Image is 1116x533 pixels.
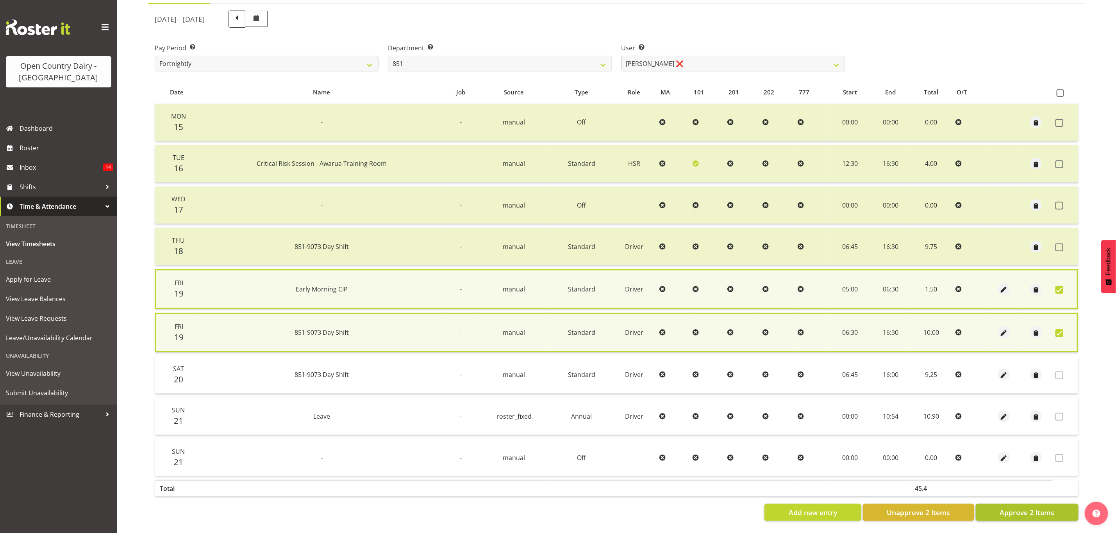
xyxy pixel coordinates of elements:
span: - [460,285,462,293]
span: roster_fixed [496,412,532,421]
span: manual [503,285,525,293]
span: 19 [174,288,184,299]
span: 777 [799,88,809,97]
span: 101 [694,88,704,97]
span: 17 [174,204,183,215]
td: 0.00 [911,187,953,224]
td: Standard [552,269,612,309]
span: Sat [173,364,184,373]
td: 06:30 [830,313,871,352]
td: 10.90 [911,398,953,435]
td: 16:30 [871,228,911,265]
span: Submit Unavailability [6,387,111,399]
td: 06:45 [830,228,871,265]
span: Dashboard [20,123,113,134]
span: 851-9073 Day Shift [295,328,349,337]
td: 06:30 [871,269,911,309]
td: 9.75 [911,228,953,265]
span: Apply for Leave [6,274,111,285]
h5: [DATE] - [DATE] [155,15,205,23]
span: 851-9073 Day Shift [295,242,349,251]
td: 16:00 [871,356,911,394]
div: Unavailability [2,348,115,364]
td: Off [552,187,612,224]
span: Role [628,88,640,97]
span: O/T [957,88,968,97]
span: manual [503,370,525,379]
span: End [886,88,896,97]
span: - [460,412,462,421]
td: 00:00 [871,187,911,224]
button: Feedback - Show survey [1101,240,1116,293]
td: Standard [552,228,612,265]
span: View Leave Requests [6,313,111,324]
span: Early Morning CIP [296,285,348,293]
td: Standard [552,356,612,394]
img: help-xxl-2.png [1093,510,1100,517]
span: - [321,201,323,210]
td: Standard [552,145,612,183]
td: 0.00 [911,439,953,476]
td: Annual [552,398,612,435]
button: Add new entry [764,504,861,521]
span: - [460,453,462,462]
td: 9.25 [911,356,953,394]
span: 21 [174,457,183,467]
td: 10.00 [911,313,953,352]
span: Driver [625,242,643,251]
span: Total [924,88,939,97]
div: Timesheet [2,218,115,234]
span: 202 [764,88,774,97]
span: - [321,118,323,126]
span: 21 [174,415,183,426]
label: Department [388,43,612,53]
span: - [460,118,462,126]
div: Leave [2,254,115,270]
span: manual [503,118,525,126]
span: 16 [174,163,183,174]
span: Date [170,88,184,97]
span: Feedback [1105,248,1112,275]
button: Unapprove 2 Items [863,504,974,521]
span: Leave [313,412,330,421]
img: Rosterit website logo [6,20,70,35]
span: Tue [173,153,184,162]
span: - [460,201,462,210]
td: 00:00 [830,104,871,141]
td: 10:54 [871,398,911,435]
span: Driver [625,328,643,337]
span: Add new entry [789,507,837,517]
button: Approve 2 Items [976,504,1079,521]
span: Inbox [20,162,103,173]
span: Roster [20,142,113,154]
th: Total [155,480,199,496]
span: 18 [174,245,183,256]
td: 00:00 [830,398,871,435]
span: MA [661,88,670,97]
span: Leave/Unavailability Calendar [6,332,111,344]
td: Standard [552,313,612,352]
a: Apply for Leave [2,270,115,289]
span: Approve 2 Items [1000,507,1054,517]
span: Driver [625,370,643,379]
span: Fri [175,322,183,331]
a: View Unavailability [2,364,115,383]
a: Submit Unavailability [2,383,115,403]
span: 15 [174,121,183,132]
span: manual [503,242,525,251]
span: Time & Attendance [20,201,102,212]
label: User [621,43,845,53]
td: 1.50 [911,269,953,309]
span: 19 [174,332,184,343]
a: View Leave Requests [2,309,115,328]
span: Shifts [20,181,102,193]
span: Name [313,88,330,97]
td: 00:00 [830,187,871,224]
a: View Timesheets [2,234,115,254]
span: Fri [175,279,183,287]
td: Off [552,104,612,141]
td: 06:45 [830,356,871,394]
td: 00:00 [871,439,911,476]
span: - [460,159,462,168]
td: 05:00 [830,269,871,309]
